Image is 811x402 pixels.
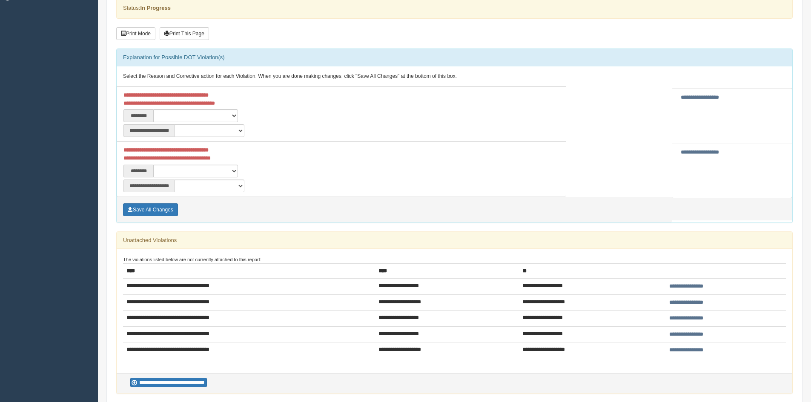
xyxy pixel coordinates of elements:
[116,27,155,40] button: Print Mode
[160,27,209,40] button: Print This Page
[117,49,792,66] div: Explanation for Possible DOT Violation(s)
[140,5,171,11] strong: In Progress
[123,203,178,216] button: Save
[117,66,792,87] div: Select the Reason and Corrective action for each Violation. When you are done making changes, cli...
[123,257,261,262] small: The violations listed below are not currently attached to this report:
[117,232,792,249] div: Unattached Violations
